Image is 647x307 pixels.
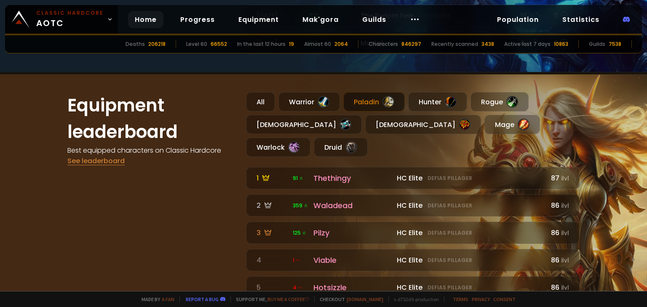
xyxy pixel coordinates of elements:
[36,9,104,17] small: Classic Hardcore
[313,200,392,211] div: Waladead
[67,92,236,145] h1: Equipment leaderboard
[186,296,219,302] a: Report a bug
[5,5,118,34] a: Classic HardcoreAOTC
[126,40,145,48] div: Deaths
[397,255,542,265] div: HC Elite
[365,115,481,134] div: [DEMOGRAPHIC_DATA]
[148,40,166,48] div: 206218
[609,40,621,48] div: 7538
[313,282,392,293] div: Hotsizzle
[246,276,580,299] a: 5 4 Hotsizzle HC EliteDefias Pillager86ilvl
[388,296,439,302] span: v. d752d5 - production
[561,202,569,210] small: ilvl
[561,257,569,265] small: ilvl
[547,282,569,293] div: 86
[257,200,288,211] div: 2
[278,92,340,111] div: Warrior
[561,229,569,237] small: ilvl
[162,296,174,302] a: a fan
[471,92,529,111] div: Rogue
[246,167,580,189] a: 1 91 Thethingy HC EliteDefias Pillager87ilvl
[428,257,472,264] small: Defias Pillager
[313,227,392,238] div: Pilzy
[246,5,580,27] a: [DATE]zgThe Forlorn FewSoulseeker10 /90
[428,175,472,182] small: Defias Pillager
[481,40,494,48] div: 3438
[313,172,392,184] div: Thethingy
[397,282,542,293] div: HC Elite
[334,40,348,48] div: 2064
[428,284,472,291] small: Defias Pillager
[237,40,286,48] div: In the last 12 hours
[246,138,310,157] div: Warlock
[128,11,163,28] a: Home
[136,296,174,302] span: Made by
[504,40,551,48] div: Active last 7 days
[267,296,309,302] a: Buy me a coffee
[547,173,569,183] div: 87
[490,11,545,28] a: Population
[36,9,104,29] span: AOTC
[408,92,467,111] div: Hunter
[556,11,606,28] a: Statistics
[246,115,362,134] div: [DEMOGRAPHIC_DATA]
[589,40,605,48] div: Guilds
[246,222,580,244] a: 3 125 Pilzy HC EliteDefias Pillager86ilvl
[453,296,468,302] a: Terms
[314,138,368,157] div: Druid
[257,255,288,265] div: 4
[431,40,478,48] div: Recently scanned
[428,229,472,237] small: Defias Pillager
[257,228,288,238] div: 3
[547,200,569,211] div: 86
[230,296,309,302] span: Support me,
[561,175,569,183] small: ilvl
[428,202,472,209] small: Defias Pillager
[343,92,405,111] div: Paladin
[397,200,542,211] div: HC Elite
[397,173,542,183] div: HC Elite
[293,284,302,291] span: 4
[313,254,392,266] div: Viable
[472,296,490,302] a: Privacy
[174,11,222,28] a: Progress
[186,40,207,48] div: Level 60
[232,11,286,28] a: Equipment
[257,173,288,183] div: 1
[293,229,307,237] span: 125
[67,145,236,156] h4: Best equipped characters on Classic Hardcore
[347,296,383,302] a: [DOMAIN_NAME]
[211,40,227,48] div: 66552
[246,249,580,271] a: 4 1 Viable HC EliteDefias Pillager86ilvl
[369,40,398,48] div: Characters
[484,115,540,134] div: Mage
[314,296,383,302] span: Checkout
[296,11,345,28] a: Mak'gora
[547,228,569,238] div: 86
[493,296,516,302] a: Consent
[67,156,125,166] a: See leaderboard
[293,257,300,264] span: 1
[304,40,331,48] div: Almost 60
[293,175,304,182] span: 91
[397,228,542,238] div: HC Elite
[246,194,580,217] a: 2 359 Waladead HC EliteDefias Pillager86ilvl
[356,11,393,28] a: Guilds
[257,282,288,293] div: 5
[289,40,294,48] div: 19
[554,40,568,48] div: 10863
[293,202,308,209] span: 359
[561,284,569,292] small: ilvl
[547,255,569,265] div: 86
[401,40,421,48] div: 846297
[246,92,275,111] div: All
